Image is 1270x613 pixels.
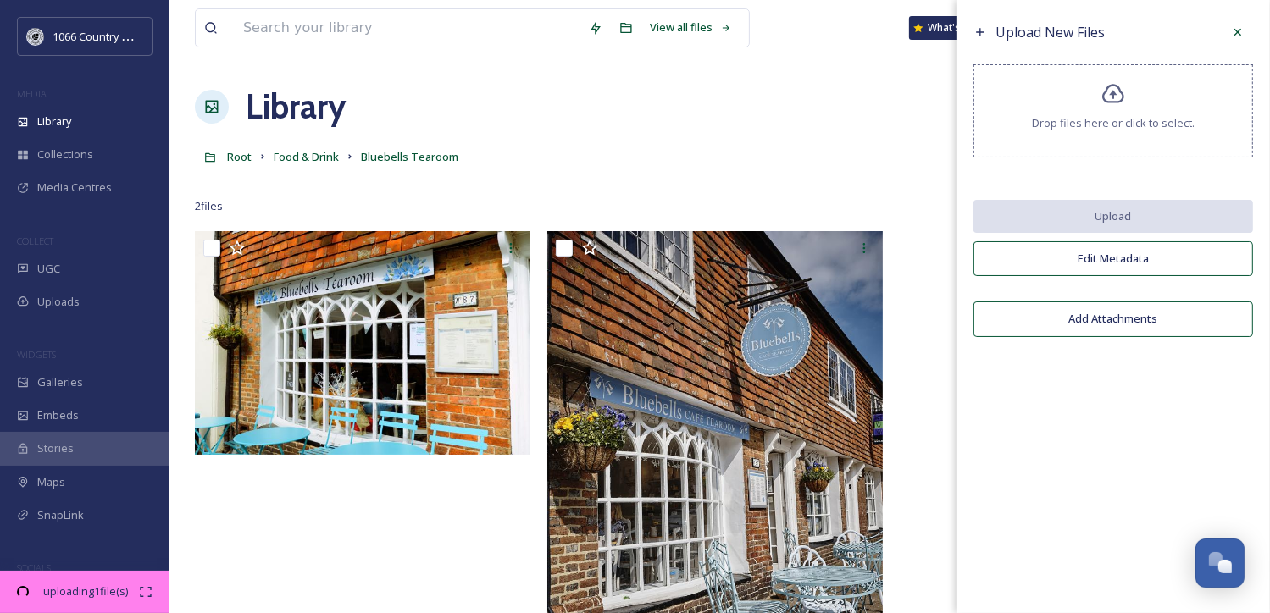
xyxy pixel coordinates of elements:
[973,200,1253,233] button: Upload
[195,198,223,214] span: 2 file s
[37,440,74,456] span: Stories
[17,348,56,361] span: WIDGETS
[37,294,80,310] span: Uploads
[33,583,139,599] span: uploading 1 file(s)
[1195,538,1245,588] button: Open Chat
[227,146,252,167] a: Root
[37,261,60,277] span: UGC
[274,146,339,167] a: Food & Drink
[17,561,51,574] span: SOCIALS
[995,23,1105,41] span: Upload New Files
[361,146,458,167] a: Bluebells Tearoom
[17,87,47,100] span: MEDIA
[37,146,93,163] span: Collections
[227,149,252,164] span: Root
[17,235,53,247] span: COLLECT
[37,374,83,390] span: Galleries
[37,474,65,490] span: Maps
[37,113,71,130] span: Library
[641,11,740,44] a: View all files
[27,28,44,45] img: logo_footerstamp.png
[274,149,339,164] span: Food & Drink
[361,149,458,164] span: Bluebells Tearoom
[195,231,530,455] img: 1066 Sculpture Trail Stills (3).jpg (Sam Moore / Visual Air)
[235,9,580,47] input: Search your library
[53,28,172,44] span: 1066 Country Marketing
[973,241,1253,276] button: Edit Metadata
[37,179,112,196] span: Media Centres
[246,81,346,132] a: Library
[37,407,79,423] span: Embeds
[1032,115,1195,131] span: Drop files here or click to select.
[37,507,84,523] span: SnapLink
[973,301,1253,336] button: Add Attachments
[909,16,994,40] a: What's New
